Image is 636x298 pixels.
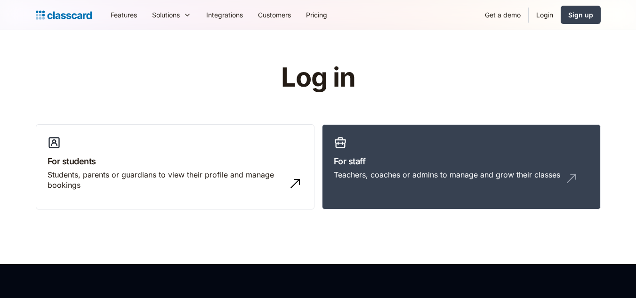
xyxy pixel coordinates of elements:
[334,169,560,180] div: Teachers, coaches or admins to manage and grow their classes
[152,10,180,20] div: Solutions
[103,4,145,25] a: Features
[322,124,601,210] a: For staffTeachers, coaches or admins to manage and grow their classes
[48,155,303,168] h3: For students
[334,155,589,168] h3: For staff
[561,6,601,24] a: Sign up
[477,4,528,25] a: Get a demo
[36,8,92,22] a: Logo
[145,4,199,25] div: Solutions
[48,169,284,191] div: Students, parents or guardians to view their profile and manage bookings
[169,63,467,92] h1: Log in
[250,4,298,25] a: Customers
[568,10,593,20] div: Sign up
[36,124,314,210] a: For studentsStudents, parents or guardians to view their profile and manage bookings
[529,4,561,25] a: Login
[298,4,335,25] a: Pricing
[199,4,250,25] a: Integrations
